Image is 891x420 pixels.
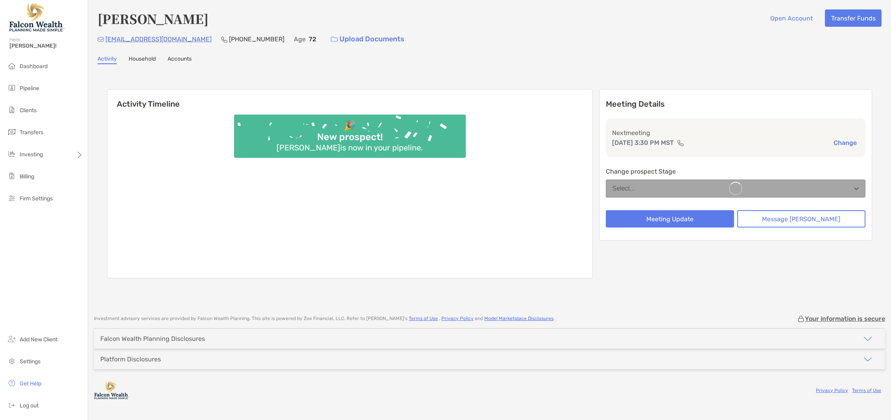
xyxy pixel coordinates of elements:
span: Investing [20,151,43,158]
a: Accounts [168,56,192,64]
span: Firm Settings [20,195,53,202]
img: Email Icon [98,37,104,42]
p: Change prospect Stage [606,167,866,176]
h6: Activity Timeline [107,90,592,109]
a: Household [129,56,156,64]
img: icon arrow [863,334,873,344]
span: Billing [20,173,34,180]
img: pipeline icon [7,83,17,93]
a: Terms of Use [852,388,881,393]
h4: [PERSON_NAME] [98,9,208,28]
a: Activity [98,56,117,64]
div: New prospect! [314,131,386,143]
img: get-help icon [7,378,17,388]
img: Phone Icon [221,36,227,43]
img: transfers icon [7,127,17,137]
p: [EMAIL_ADDRESS][DOMAIN_NAME] [105,34,212,44]
p: Investment advisory services are provided by Falcon Wealth Planning . This site is powered by Zoe... [94,316,555,322]
div: 🎉 [341,120,359,131]
span: Clients [20,107,37,114]
img: investing icon [7,149,17,159]
p: 72 [309,34,316,44]
img: billing icon [7,171,17,181]
p: [DATE] 3:30 PM MST [612,138,674,148]
span: Get Help [20,380,41,387]
button: Transfer Funds [825,9,882,27]
a: Upload Documents [326,31,410,48]
img: Confetti [234,115,466,151]
span: Dashboard [20,63,48,70]
span: Settings [20,358,41,365]
p: Your information is secure [805,315,885,322]
div: Falcon Wealth Planning Disclosures [100,335,205,342]
a: Model Marketplace Disclosures [484,316,553,321]
span: Transfers [20,129,43,136]
p: Age [294,34,306,44]
img: firm-settings icon [7,193,17,203]
p: [PHONE_NUMBER] [229,34,284,44]
span: Log out [20,402,39,409]
div: [PERSON_NAME] is now in your pipeline. [273,143,426,152]
span: Pipeline [20,85,39,92]
p: Next meeting [612,128,860,138]
p: Meeting Details [606,99,866,109]
img: communication type [677,140,684,146]
img: settings icon [7,356,17,366]
button: Meeting Update [606,210,734,228]
img: button icon [331,37,338,42]
a: Privacy Policy [441,316,474,321]
img: icon arrow [863,355,873,364]
img: dashboard icon [7,61,17,70]
span: Add New Client [20,336,57,343]
button: Change [831,139,859,147]
div: Platform Disclosures [100,355,161,363]
button: Open Account [764,9,819,27]
img: logout icon [7,400,17,410]
a: Privacy Policy [816,388,848,393]
img: clients icon [7,105,17,115]
img: add_new_client icon [7,334,17,344]
img: company logo [94,381,129,399]
img: Falcon Wealth Planning Logo [9,3,65,31]
button: Message [PERSON_NAME] [737,210,865,228]
a: Terms of Use [409,316,438,321]
span: [PERSON_NAME]! [9,43,83,49]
